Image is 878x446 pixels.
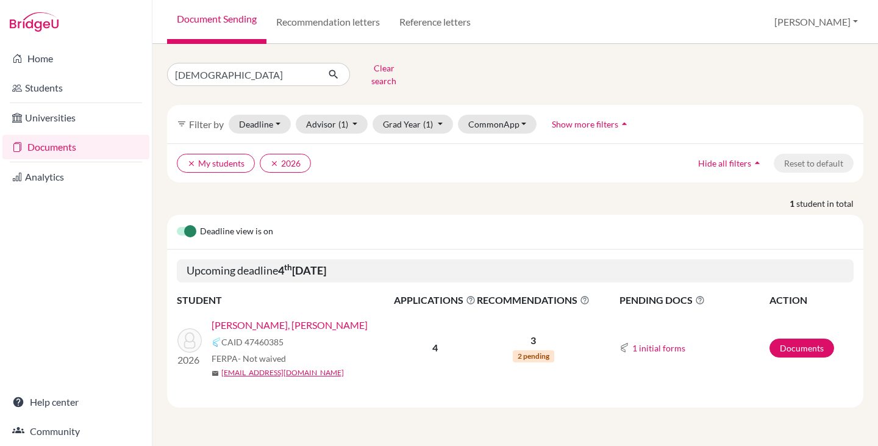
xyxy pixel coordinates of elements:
[774,154,854,173] button: Reset to default
[769,10,863,34] button: [PERSON_NAME]
[619,343,629,353] img: Common App logo
[751,157,763,169] i: arrow_drop_up
[769,339,834,358] a: Documents
[212,352,286,365] span: FERPA
[189,118,224,130] span: Filter by
[373,115,453,134] button: Grad Year(1)
[2,390,149,414] a: Help center
[423,119,433,129] span: (1)
[177,328,202,353] img: Moreno Lorenzo, Christian
[260,154,311,173] button: clear2026
[177,259,854,282] h5: Upcoming deadline
[394,293,476,308] span: APPLICATIONS
[338,119,348,129] span: (1)
[552,119,618,129] span: Show more filters
[2,419,149,444] a: Community
[2,106,149,130] a: Universities
[513,350,554,362] span: 2 pending
[177,119,187,129] i: filter_list
[432,342,438,353] b: 4
[200,225,273,239] span: Deadline view is on
[458,115,537,134] button: CommonApp
[212,318,368,333] a: [PERSON_NAME], [PERSON_NAME]
[477,333,590,348] p: 3
[2,76,149,100] a: Students
[177,154,255,173] button: clearMy students
[790,197,796,210] strong: 1
[270,159,279,168] i: clear
[541,115,641,134] button: Show more filtersarrow_drop_up
[2,135,149,159] a: Documents
[212,337,221,347] img: Common App logo
[10,12,59,32] img: Bridge-U
[619,293,768,308] span: PENDING DOCS
[2,46,149,71] a: Home
[167,63,318,86] input: Find student by name...
[769,292,854,308] th: ACTION
[477,293,590,308] span: RECOMMENDATIONS
[187,159,196,168] i: clear
[796,197,863,210] span: student in total
[221,367,344,378] a: [EMAIL_ADDRESS][DOMAIN_NAME]
[632,341,686,355] button: 1 initial forms
[177,353,202,367] p: 2026
[284,262,292,272] sup: th
[296,115,368,134] button: Advisor(1)
[177,292,393,308] th: STUDENT
[2,165,149,189] a: Analytics
[618,118,630,130] i: arrow_drop_up
[278,264,326,277] b: 4 [DATE]
[688,154,774,173] button: Hide all filtersarrow_drop_up
[221,336,284,348] span: CAID 47460385
[229,115,291,134] button: Deadline
[698,158,751,168] span: Hide all filters
[238,353,286,364] span: - Not waived
[350,59,418,90] button: Clear search
[212,370,219,377] span: mail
